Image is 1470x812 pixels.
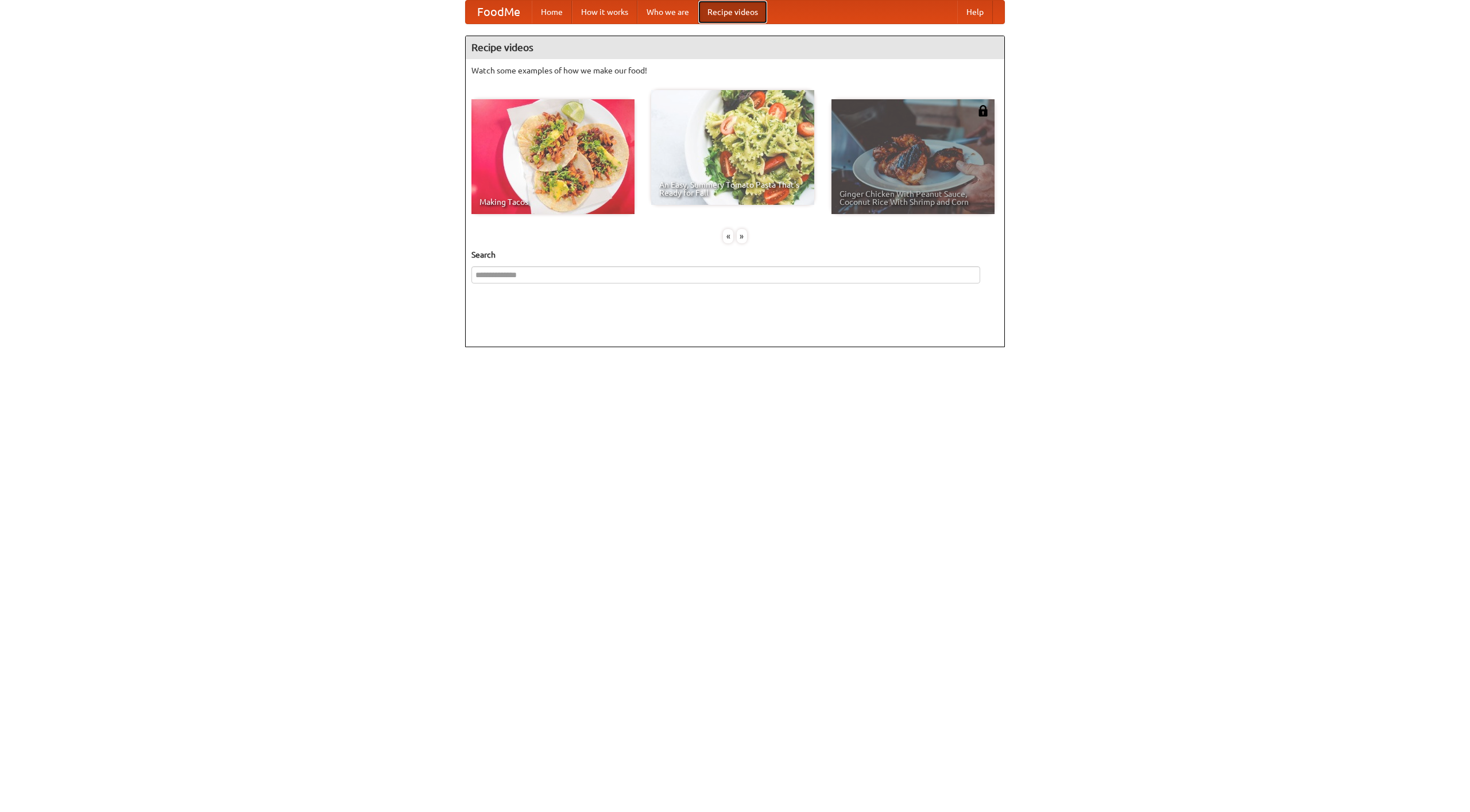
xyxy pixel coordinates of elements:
a: An Easy, Summery Tomato Pasta That's Ready for Fall [651,90,814,205]
a: Making Tacos [471,99,635,214]
span: An Easy, Summery Tomato Pasta That's Ready for Fall [659,181,806,197]
a: Recipe videos [698,1,767,24]
a: FoodMe [466,1,532,24]
a: How it works [572,1,637,24]
img: 483408.png [977,105,989,116]
a: Help [957,1,993,24]
span: Making Tacos [479,198,626,206]
h4: Recipe videos [466,36,1004,59]
a: Home [532,1,572,24]
h5: Search [471,249,999,261]
p: Watch some examples of how we make our food! [471,65,999,76]
div: « [723,229,733,243]
div: » [737,229,747,243]
a: Who we are [637,1,698,24]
